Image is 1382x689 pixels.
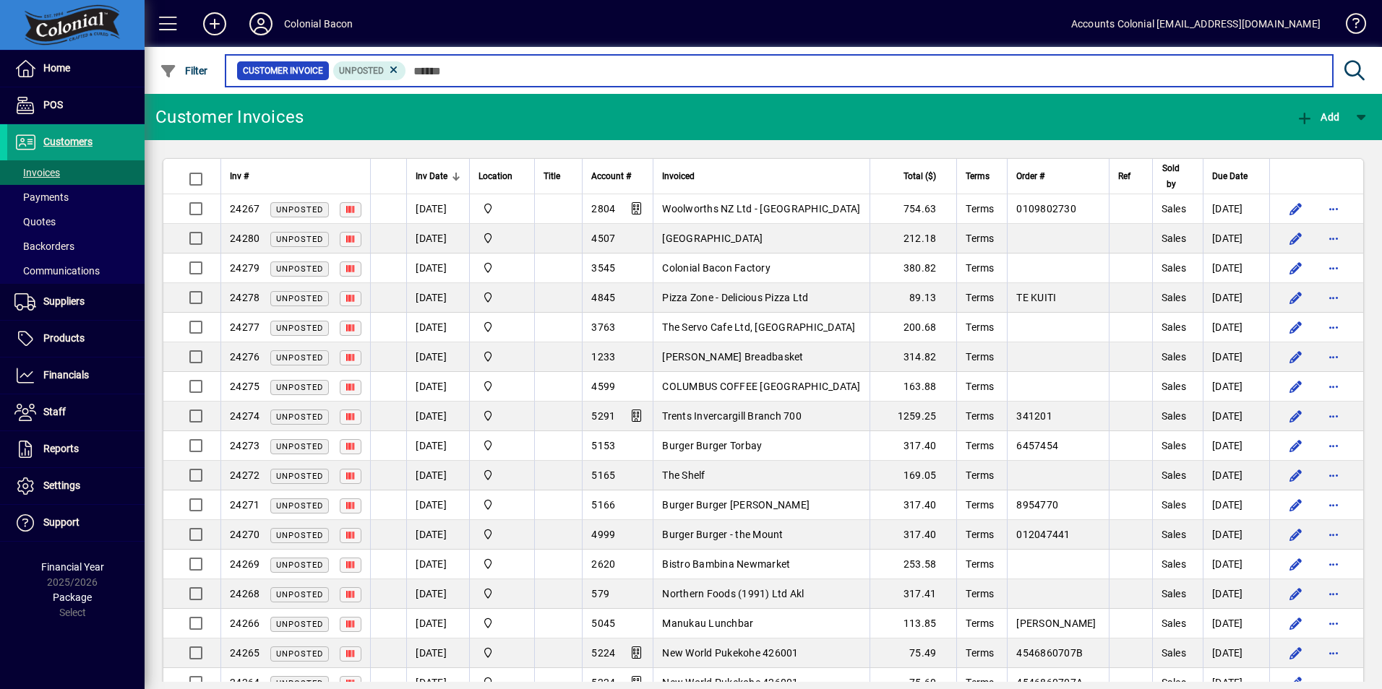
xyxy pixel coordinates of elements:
[1162,351,1186,363] span: Sales
[544,168,573,184] div: Title
[43,136,93,147] span: Customers
[591,168,644,184] div: Account #
[276,383,323,392] span: Unposted
[406,194,469,224] td: [DATE]
[870,224,956,253] td: 212.18
[406,638,469,668] td: [DATE]
[1203,224,1269,253] td: [DATE]
[1203,402,1269,431] td: [DATE]
[478,497,525,513] span: Provida
[230,677,259,688] span: 24264
[230,440,259,451] span: 24273
[870,194,956,224] td: 754.63
[478,260,525,276] span: Provida
[1016,203,1076,214] span: 0109802730
[1335,3,1364,50] a: Knowledge Base
[43,295,85,307] span: Suppliers
[591,588,609,599] span: 579
[1203,609,1269,638] td: [DATE]
[662,677,798,688] span: New World Pukekohe 426001
[43,480,80,491] span: Settings
[1284,641,1308,664] button: Edit
[1322,582,1345,605] button: More options
[1322,227,1345,250] button: More options
[1162,233,1186,244] span: Sales
[406,520,469,550] td: [DATE]
[478,467,525,483] span: Provida
[1016,168,1044,184] span: Order #
[230,321,259,333] span: 24277
[966,558,994,570] span: Terms
[230,168,361,184] div: Inv #
[966,617,994,629] span: Terms
[966,410,994,422] span: Terms
[662,203,860,214] span: Woolworths NZ Ltd - [GEOGRAPHIC_DATA]
[7,160,145,185] a: Invoices
[43,369,89,381] span: Financials
[966,233,994,244] span: Terms
[870,342,956,372] td: 314.82
[14,216,56,227] span: Quotes
[478,556,525,572] span: Provida
[243,64,323,78] span: Customer Invoice
[870,283,956,313] td: 89.13
[1284,493,1308,516] button: Edit
[662,529,783,540] span: Burger Burger - the Mount
[478,201,525,217] span: Provida
[591,262,615,274] span: 3545
[406,253,469,283] td: [DATE]
[1162,262,1186,274] span: Sales
[591,529,615,540] span: 4999
[1212,168,1261,184] div: Due Date
[966,647,994,659] span: Terms
[43,516,80,528] span: Support
[1162,647,1186,659] span: Sales
[1203,461,1269,490] td: [DATE]
[1322,552,1345,576] button: More options
[7,87,145,123] a: POS
[339,66,384,76] span: Unposted
[870,402,956,431] td: 1259.25
[879,168,949,184] div: Total ($)
[230,617,259,629] span: 24266
[1203,313,1269,342] td: [DATE]
[1016,168,1099,184] div: Order #
[662,321,855,333] span: The Servo Cafe Ltd, [GEOGRAPHIC_DATA]
[662,647,798,659] span: New World Pukekohe 426001
[1284,256,1308,279] button: Edit
[1284,286,1308,309] button: Edit
[1322,641,1345,664] button: More options
[406,490,469,520] td: [DATE]
[478,615,525,631] span: Provida
[591,440,615,451] span: 5153
[1203,520,1269,550] td: [DATE]
[662,469,705,481] span: The Shelf
[1071,12,1321,35] div: Accounts Colonial [EMAIL_ADDRESS][DOMAIN_NAME]
[1284,316,1308,339] button: Edit
[1162,617,1186,629] span: Sales
[1322,464,1345,487] button: More options
[870,638,956,668] td: 75.49
[966,262,994,274] span: Terms
[1203,194,1269,224] td: [DATE]
[478,319,525,335] span: Provida
[1162,499,1186,511] span: Sales
[478,438,525,454] span: Provida
[1162,381,1186,392] span: Sales
[43,406,66,417] span: Staff
[416,168,460,184] div: Inv Date
[1284,197,1308,220] button: Edit
[591,677,615,688] span: 5224
[276,235,323,244] span: Unposted
[1203,550,1269,579] td: [DATE]
[966,203,994,214] span: Terms
[276,353,323,363] span: Unposted
[406,342,469,372] td: [DATE]
[1203,283,1269,313] td: [DATE]
[238,11,284,37] button: Profile
[1016,440,1058,451] span: 6457454
[7,51,145,87] a: Home
[7,284,145,320] a: Suppliers
[591,233,615,244] span: 4507
[966,351,994,363] span: Terms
